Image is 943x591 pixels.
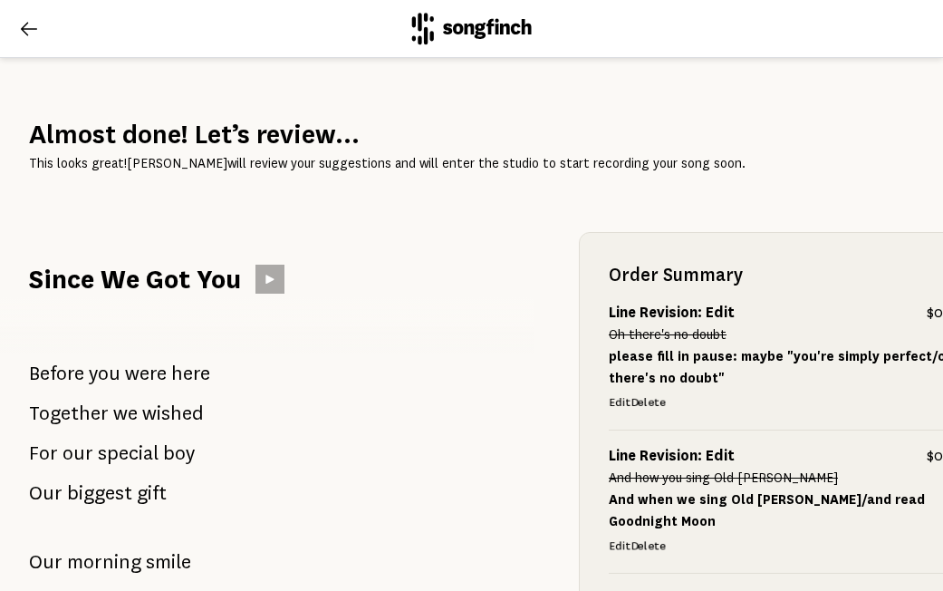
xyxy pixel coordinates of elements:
span: we [113,395,138,431]
span: our [63,435,93,471]
button: Delete [630,533,666,558]
h1: Since We Got You [29,261,241,297]
span: Our [29,475,63,511]
span: here [171,355,210,392]
span: boy [163,435,195,471]
button: Delete [630,390,666,415]
s: And how you sing Old [PERSON_NAME] [609,470,838,485]
strong: Line Revision: Edit [609,448,735,464]
span: For [29,435,58,471]
span: morning [67,544,141,580]
span: biggest [67,475,132,511]
span: smile [146,544,191,580]
span: wished [142,395,204,431]
span: you [89,355,120,392]
span: Our [29,544,63,580]
span: gift [137,475,167,511]
button: Edit [609,390,630,415]
span: special [98,435,159,471]
h2: Almost done! Let’s review... [29,116,914,152]
p: This looks great! [PERSON_NAME] will review your suggestions and will enter the studio to start r... [29,152,914,174]
span: Before [29,355,84,392]
span: Together [29,395,109,431]
strong: And when we sing Old [PERSON_NAME]/and read Goodnight Moon [609,492,925,528]
span: were [125,355,167,392]
button: Edit [609,533,630,558]
s: Oh there's no doubt [609,327,726,342]
strong: Line Revision: Edit [609,305,735,321]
